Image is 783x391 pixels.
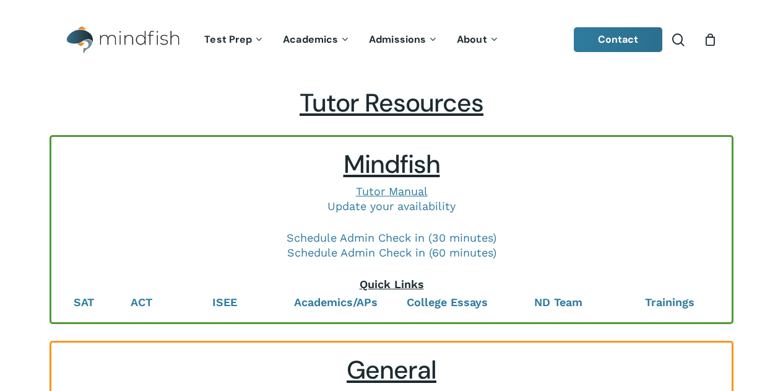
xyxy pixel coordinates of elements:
[534,296,582,309] a: ND Team
[287,246,496,259] a: Schedule Admin Check in (60 minutes)
[287,231,496,244] a: Schedule Admin Check in (30 minutes)
[360,278,424,291] span: Quick Links
[703,33,717,46] a: Cart
[344,148,440,181] span: Mindfish
[645,296,694,309] a: Trainings
[448,35,509,45] a: About
[347,354,436,387] span: General
[369,33,426,46] span: Admissions
[131,296,152,309] a: ACT
[327,200,456,213] a: Update your availability
[356,185,428,198] a: Tutor Manual
[294,296,378,309] a: Academics/APs
[300,87,483,120] span: Tutor Resources
[574,27,663,52] a: Contact
[74,296,94,309] a: SAT
[195,35,274,45] a: Test Prep
[407,296,488,309] a: College Essays
[598,33,639,46] span: Contact
[50,17,733,63] header: Main Menu
[195,17,508,63] nav: Main Menu
[274,35,360,45] a: Academics
[204,33,252,46] span: Test Prep
[360,35,448,45] a: Admissions
[283,33,338,46] span: Academics
[457,33,487,46] span: About
[212,296,237,309] a: ISEE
